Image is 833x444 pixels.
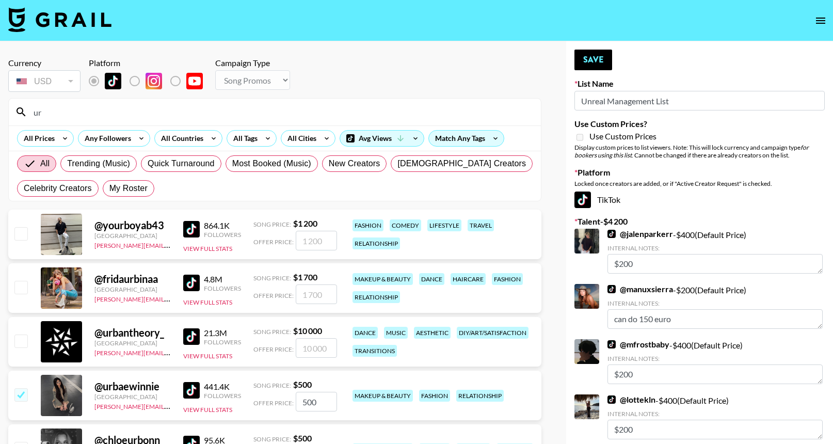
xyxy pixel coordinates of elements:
span: Song Price: [253,382,291,389]
div: TikTok [574,192,825,208]
label: Talent - $ 4 200 [574,216,825,227]
div: dance [353,327,378,339]
div: travel [468,219,494,231]
div: Remove selected talent to change your currency [8,68,81,94]
span: Song Price: [253,328,291,336]
div: Internal Notes: [607,355,823,362]
img: TikTok [574,192,591,208]
img: TikTok [607,340,616,348]
textarea: can do 150 euro [607,309,823,329]
div: comedy [390,219,421,231]
div: Avg Views [340,131,424,146]
div: - $ 200 (Default Price) [607,284,823,329]
img: TikTok [183,275,200,291]
div: @ fridaurbinaa [94,273,171,286]
div: 4.8M [204,274,241,284]
span: Offer Price: [253,292,294,299]
div: [GEOGRAPHIC_DATA] [94,393,171,401]
strong: $ 500 [293,433,312,443]
div: Display custom prices to list viewers. Note: This will lock currency and campaign type . Cannot b... [574,144,825,159]
input: Search by User Name [27,104,535,120]
span: My Roster [109,182,148,195]
div: @ urbantheory_ [94,326,171,339]
img: Instagram [146,73,162,89]
label: Platform [574,167,825,178]
img: YouTube [186,73,203,89]
div: All Cities [281,131,318,146]
a: @manuxsierra [607,284,673,294]
strong: $ 1 200 [293,218,317,228]
div: Any Followers [78,131,133,146]
a: [PERSON_NAME][EMAIL_ADDRESS][DOMAIN_NAME] [94,293,247,303]
div: 864.1K [204,220,241,231]
a: @mfrostbaby [607,339,669,350]
div: Followers [204,284,241,292]
div: transitions [353,345,397,357]
span: Celebrity Creators [24,182,92,195]
div: Followers [204,338,241,346]
span: Use Custom Prices [589,131,656,141]
strong: $ 500 [293,379,312,389]
div: relationship [456,390,504,402]
div: Followers [204,231,241,239]
div: [GEOGRAPHIC_DATA] [94,232,171,240]
span: New Creators [329,157,380,170]
div: All Tags [227,131,260,146]
div: Platform [89,58,211,68]
div: Remove selected talent to change platforms [89,70,211,92]
span: All [40,157,50,170]
img: TikTok [183,328,200,345]
div: makeup & beauty [353,273,413,285]
a: [PERSON_NAME][EMAIL_ADDRESS][PERSON_NAME][PERSON_NAME][DOMAIN_NAME] [94,401,345,410]
span: Offer Price: [253,345,294,353]
span: Song Price: [253,274,291,282]
a: @jalenparkerr [607,229,673,239]
div: [GEOGRAPHIC_DATA] [94,339,171,347]
div: diy/art/satisfaction [457,327,528,339]
div: Campaign Type [215,58,290,68]
button: View Full Stats [183,245,232,252]
div: haircare [451,273,486,285]
a: [PERSON_NAME][EMAIL_ADDRESS][DOMAIN_NAME] [94,240,247,249]
img: Grail Talent [8,7,111,32]
img: TikTok [183,221,200,237]
button: View Full Stats [183,406,232,414]
div: fashion [492,273,523,285]
span: Offer Price: [253,238,294,246]
img: TikTok [183,382,200,399]
img: TikTok [607,230,616,238]
strong: $ 10 000 [293,326,322,336]
button: open drawer [810,10,831,31]
div: 21.3M [204,328,241,338]
div: aesthetic [414,327,451,339]
textarea: $200 [607,254,823,274]
div: @ urbaewinnie [94,380,171,393]
div: - $ 400 (Default Price) [607,339,823,384]
div: Internal Notes: [607,244,823,252]
em: for bookers using this list [574,144,809,159]
div: relationship [353,291,400,303]
div: music [384,327,408,339]
div: @ yourboyab43 [94,219,171,232]
input: 500 [296,392,337,411]
div: fashion [353,219,383,231]
div: 441.4K [204,382,241,392]
span: Trending (Music) [67,157,130,170]
button: View Full Stats [183,298,232,306]
button: Save [574,50,612,70]
label: List Name [574,78,825,89]
input: 1 200 [296,231,337,250]
div: Internal Notes: [607,299,823,307]
div: Currency [8,58,81,68]
span: Song Price: [253,220,291,228]
div: Match Any Tags [429,131,504,146]
div: - $ 400 (Default Price) [607,229,823,274]
div: - $ 400 (Default Price) [607,394,823,439]
label: Use Custom Prices? [574,119,825,129]
div: All Countries [155,131,205,146]
a: @lottekln [607,394,655,405]
textarea: $200 [607,420,823,439]
div: lifestyle [427,219,461,231]
div: relationship [353,237,400,249]
span: [DEMOGRAPHIC_DATA] Creators [397,157,526,170]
